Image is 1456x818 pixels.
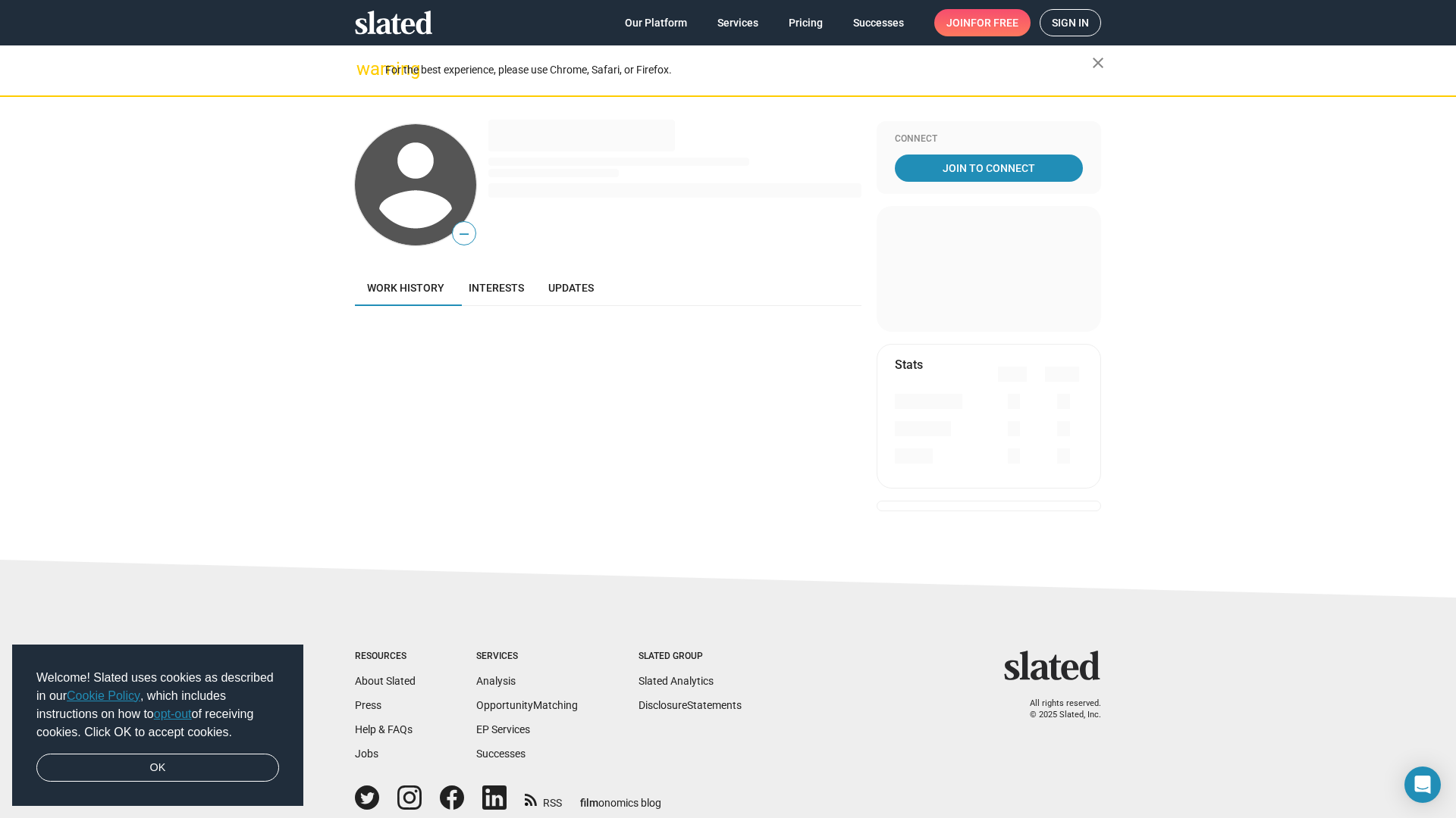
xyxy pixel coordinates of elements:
[1089,54,1107,72] mat-icon: close
[476,748,526,760] a: Successes
[934,9,1031,36] a: Joinfor free
[67,689,140,702] a: Cookie Policy
[525,787,562,810] a: RSS
[476,675,516,687] a: Analysis
[36,669,279,742] span: Welcome! Slated uses cookies as described in our , which includes instructions on how to of recei...
[476,699,578,711] a: OpportunityMatching
[355,675,416,687] a: About Slated
[356,60,375,78] mat-icon: warning
[625,9,687,36] span: Our Platform
[1014,698,1101,720] p: All rights reserved. © 2025 Slated, Inc.
[580,797,598,809] span: film
[1404,766,1441,803] div: Open Intercom Messenger
[946,9,1018,36] span: Join
[385,60,1092,80] div: For the best experience, please use Chrome, Safari, or Firefox.
[705,9,770,36] a: Services
[895,155,1083,182] a: Join To Connect
[639,675,714,687] a: Slated Analytics
[469,282,524,294] span: Interests
[841,9,916,36] a: Successes
[536,270,606,306] a: Updates
[853,9,904,36] span: Successes
[12,645,303,807] div: cookieconsent
[355,651,416,663] div: Resources
[639,651,742,663] div: Slated Group
[367,282,444,294] span: Work history
[1040,9,1101,36] a: Sign in
[548,282,594,294] span: Updates
[453,224,475,244] span: —
[717,9,758,36] span: Services
[971,9,1018,36] span: for free
[355,270,457,306] a: Work history
[36,754,279,782] a: dismiss cookie message
[639,699,742,711] a: DisclosureStatements
[476,723,530,735] a: EP Services
[355,723,413,735] a: Help & FAQs
[355,748,378,760] a: Jobs
[476,651,578,663] div: Services
[154,707,192,720] a: opt-out
[580,784,661,810] a: filmonomics blog
[1052,10,1089,36] span: Sign in
[898,155,1080,182] span: Join To Connect
[457,270,536,306] a: Interests
[895,357,923,373] mat-card-title: Stats
[895,133,1083,145] div: Connect
[613,9,699,36] a: Our Platform
[789,9,823,36] span: Pricing
[355,699,381,711] a: Press
[777,9,835,36] a: Pricing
